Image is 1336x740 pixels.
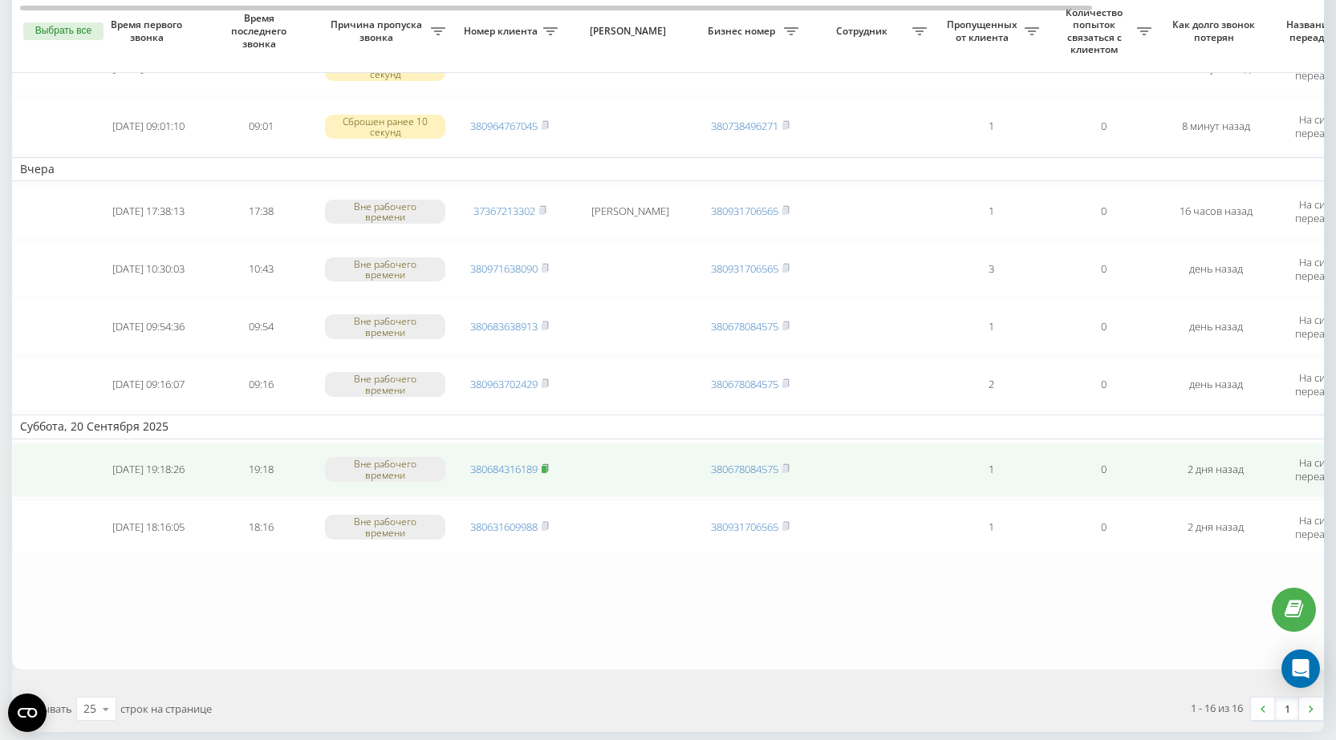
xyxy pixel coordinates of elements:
td: 0 [1047,300,1159,354]
span: строк на странице [120,702,212,716]
a: 37367213302 [473,204,535,218]
td: 1 [935,443,1047,497]
td: 09:54 [205,300,317,354]
div: Вне рабочего времени [325,200,445,224]
td: 0 [1047,358,1159,412]
button: Выбрать все [23,22,104,40]
td: 09:01 [205,99,317,154]
span: Пропущенных от клиента [943,18,1025,43]
div: Open Intercom Messenger [1281,649,1320,688]
td: 0 [1047,184,1159,239]
a: 380678084575 [711,319,778,334]
a: 380964767045 [470,119,538,133]
div: Вне рабочего времени [325,515,445,539]
div: Вне рабочего времени [325,457,445,481]
a: 380971638090 [470,261,538,276]
span: Количество попыток связаться с клиентом [1055,6,1137,56]
td: [DATE] 09:54:36 [92,300,205,354]
a: 380963702429 [470,377,538,391]
td: 1 [935,300,1047,354]
div: 1 - 16 из 16 [1191,700,1243,716]
td: 0 [1047,99,1159,154]
td: [DATE] 09:01:10 [92,99,205,154]
td: 0 [1047,443,1159,497]
span: Бизнес номер [702,25,784,38]
td: 2 дня назад [1159,500,1272,555]
td: 2 дня назад [1159,443,1272,497]
td: [DATE] 18:16:05 [92,500,205,555]
td: 1 [935,184,1047,239]
td: 1 [935,500,1047,555]
div: Вне рабочего времени [325,314,445,338]
a: 380678084575 [711,377,778,391]
td: 16 часов назад [1159,184,1272,239]
button: Open CMP widget [8,693,47,732]
td: [PERSON_NAME] [566,184,694,239]
td: [DATE] 19:18:26 [92,443,205,497]
span: Причина пропуска звонка [325,18,431,43]
span: Время последнего звонка [217,12,304,50]
div: 25 [83,701,96,717]
a: 380683638913 [470,319,538,334]
a: 380931706565 [711,520,778,534]
td: 8 минут назад [1159,99,1272,154]
a: 380931706565 [711,204,778,218]
a: 380931706565 [711,261,778,276]
td: 09:16 [205,358,317,412]
td: [DATE] 17:38:13 [92,184,205,239]
td: 18:16 [205,500,317,555]
span: Сотрудник [814,25,912,38]
td: 2 [935,358,1047,412]
a: 1 [1275,698,1299,720]
span: Время первого звонка [105,18,192,43]
div: Сброшен ранее 10 секунд [325,115,445,139]
td: 0 [1047,242,1159,297]
td: [DATE] 09:16:07 [92,358,205,412]
td: [DATE] 10:30:03 [92,242,205,297]
td: 0 [1047,500,1159,555]
span: [PERSON_NAME] [579,25,680,38]
td: день назад [1159,242,1272,297]
td: 19:18 [205,443,317,497]
a: 380678084575 [711,462,778,476]
td: 1 [935,99,1047,154]
td: 3 [935,242,1047,297]
a: 380631609988 [470,520,538,534]
a: 380684316189 [470,462,538,476]
span: Как долго звонок потерян [1172,18,1259,43]
span: Номер клиента [461,25,543,38]
td: 10:43 [205,242,317,297]
td: день назад [1159,358,1272,412]
a: 380738496271 [711,119,778,133]
div: Вне рабочего времени [325,257,445,281]
td: день назад [1159,300,1272,354]
td: 17:38 [205,184,317,239]
div: Вне рабочего времени [325,372,445,396]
